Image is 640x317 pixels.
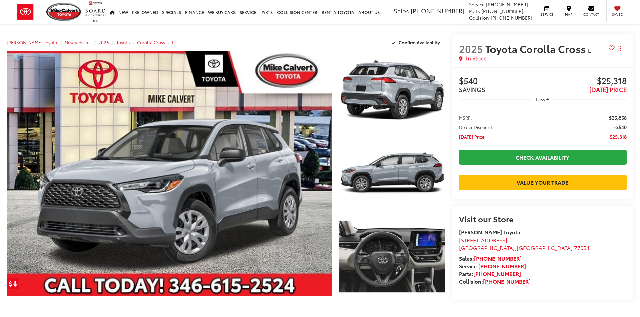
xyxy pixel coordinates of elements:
[172,39,174,45] a: L
[394,6,409,15] span: Sales
[46,3,82,21] img: Mike Calvert Toyota
[485,41,588,56] span: Toyota Corolla Cross
[459,236,589,251] a: [STREET_ADDRESS] [GEOGRAPHIC_DATA],[GEOGRAPHIC_DATA] 77054
[620,46,621,51] span: dropdown dots
[469,8,480,14] span: Parts
[610,133,627,140] span: $25,318
[459,244,515,251] span: [GEOGRAPHIC_DATA]
[469,14,489,21] span: Collision
[574,244,589,251] span: 77054
[459,277,531,285] strong: Collision:
[459,175,627,190] a: Value Your Trade
[459,133,486,140] span: [DATE] Price:
[459,114,472,121] span: MSRP:
[339,134,445,213] a: Expand Photo 2
[536,96,545,102] span: Less
[466,54,486,62] span: In Stock
[459,41,483,56] span: 2025
[388,37,445,48] button: Confirm Availability
[399,39,440,45] span: Confirm Availability
[137,39,165,45] a: Corolla Cross
[481,8,523,14] span: [PHONE_NUMBER]
[459,76,543,86] span: $540
[459,270,521,277] strong: Parts:
[459,228,520,236] strong: [PERSON_NAME] Toyota
[588,47,591,54] span: L
[543,76,627,86] span: $25,318
[459,262,526,270] strong: Service:
[532,93,553,105] button: Less
[339,51,445,130] a: Expand Photo 1
[339,217,445,297] a: Expand Photo 3
[486,1,528,8] span: [PHONE_NUMBER]
[459,254,522,262] strong: Sales:
[459,150,627,165] a: Check Availability
[338,216,446,297] img: 2025 Toyota Corolla Cross L
[459,214,627,223] h2: Visit our Store
[474,254,522,262] a: [PHONE_NUMBER]
[459,124,492,130] span: Dealer Discount
[98,39,109,45] a: 2025
[7,51,332,296] a: Expand Photo 0
[459,236,507,244] span: [STREET_ADDRESS]
[483,277,531,285] a: [PHONE_NUMBER]
[459,85,485,94] span: SAVINGS
[539,12,554,17] span: Service
[615,43,627,54] button: Actions
[478,262,526,270] a: [PHONE_NUMBER]
[589,85,627,94] span: [DATE] PRICE
[65,39,91,45] a: New Vehicles
[473,270,521,277] a: [PHONE_NUMBER]
[610,12,625,17] span: Saved
[561,12,576,17] span: Map
[338,133,446,214] img: 2025 Toyota Corolla Cross L
[116,39,130,45] a: Toyota
[3,49,335,298] img: 2025 Toyota Corolla Cross L
[583,12,599,17] span: Contact
[490,14,532,21] span: [PHONE_NUMBER]
[7,39,57,45] a: [PERSON_NAME] Toyota
[614,124,627,130] span: -$540
[517,244,573,251] span: [GEOGRAPHIC_DATA]
[469,1,485,8] span: Service
[338,50,446,131] img: 2025 Toyota Corolla Cross L
[411,6,464,15] span: [PHONE_NUMBER]
[7,278,20,289] a: Get Price Drop Alert
[609,114,627,121] span: $25,858
[459,244,589,251] span: ,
